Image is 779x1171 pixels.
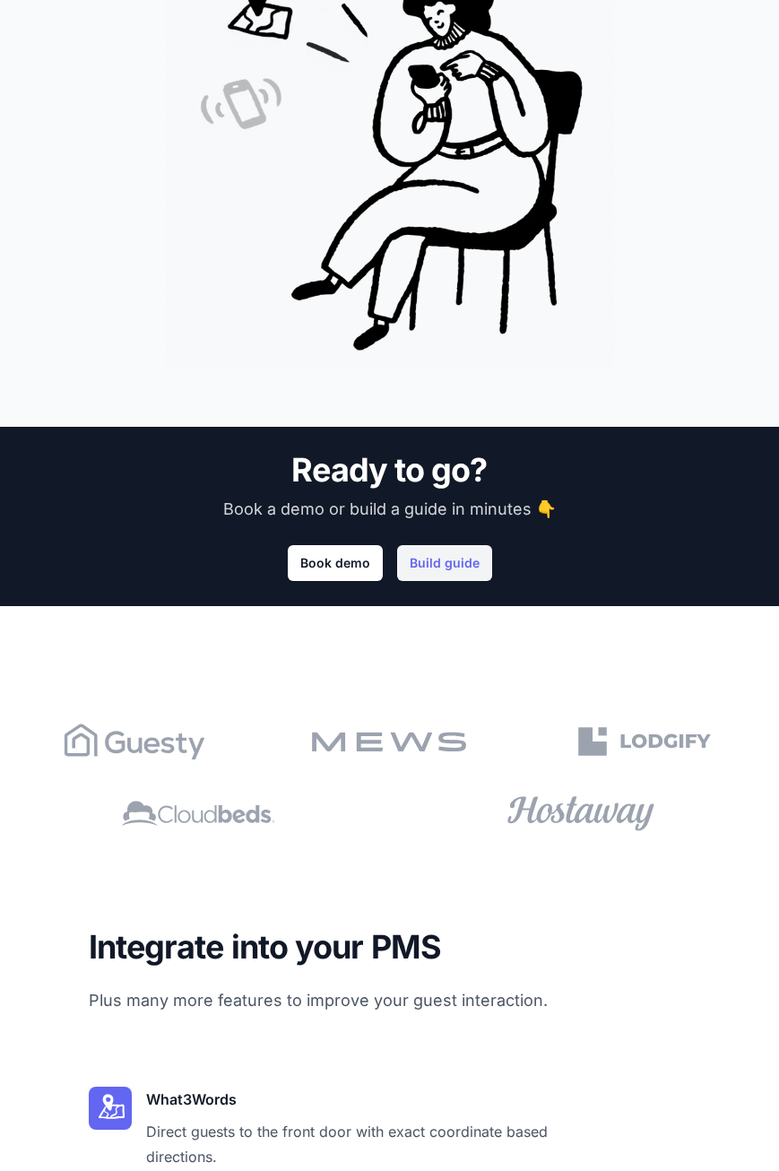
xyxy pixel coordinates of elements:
p: Integrate into your PMS [89,929,691,965]
dt: What3Words [146,1087,605,1112]
img: Hostaway [500,793,662,836]
a: Build guide [397,545,492,581]
img: MEWS [308,721,470,764]
h2: Ready to go? [89,452,691,488]
img: Guesty [54,721,215,764]
img: Lodgify [564,721,725,764]
p: Plus many more features to improve your guest interaction. [89,986,691,1015]
dd: Direct guests to the front door with exact coordinate based directions. [146,1119,605,1169]
img: Th_40_x_40_px_10.svg [92,1090,128,1126]
a: Book demo [288,545,383,581]
p: Book a demo or build a guide in minutes 👇 [132,495,648,524]
img: Cloudbeds [117,793,279,836]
